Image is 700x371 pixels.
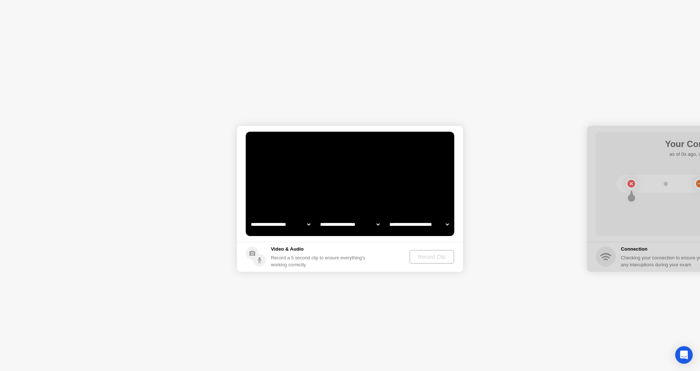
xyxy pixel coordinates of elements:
div: Record Clip [412,254,451,260]
button: Record Clip [409,250,454,264]
select: Available cameras [249,217,312,232]
div: Open Intercom Messenger [675,346,693,364]
h5: Video & Audio [271,246,368,253]
select: Available speakers [319,217,381,232]
select: Available microphones [388,217,450,232]
div: Record a 5 second clip to ensure everything’s working correctly [271,254,368,268]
